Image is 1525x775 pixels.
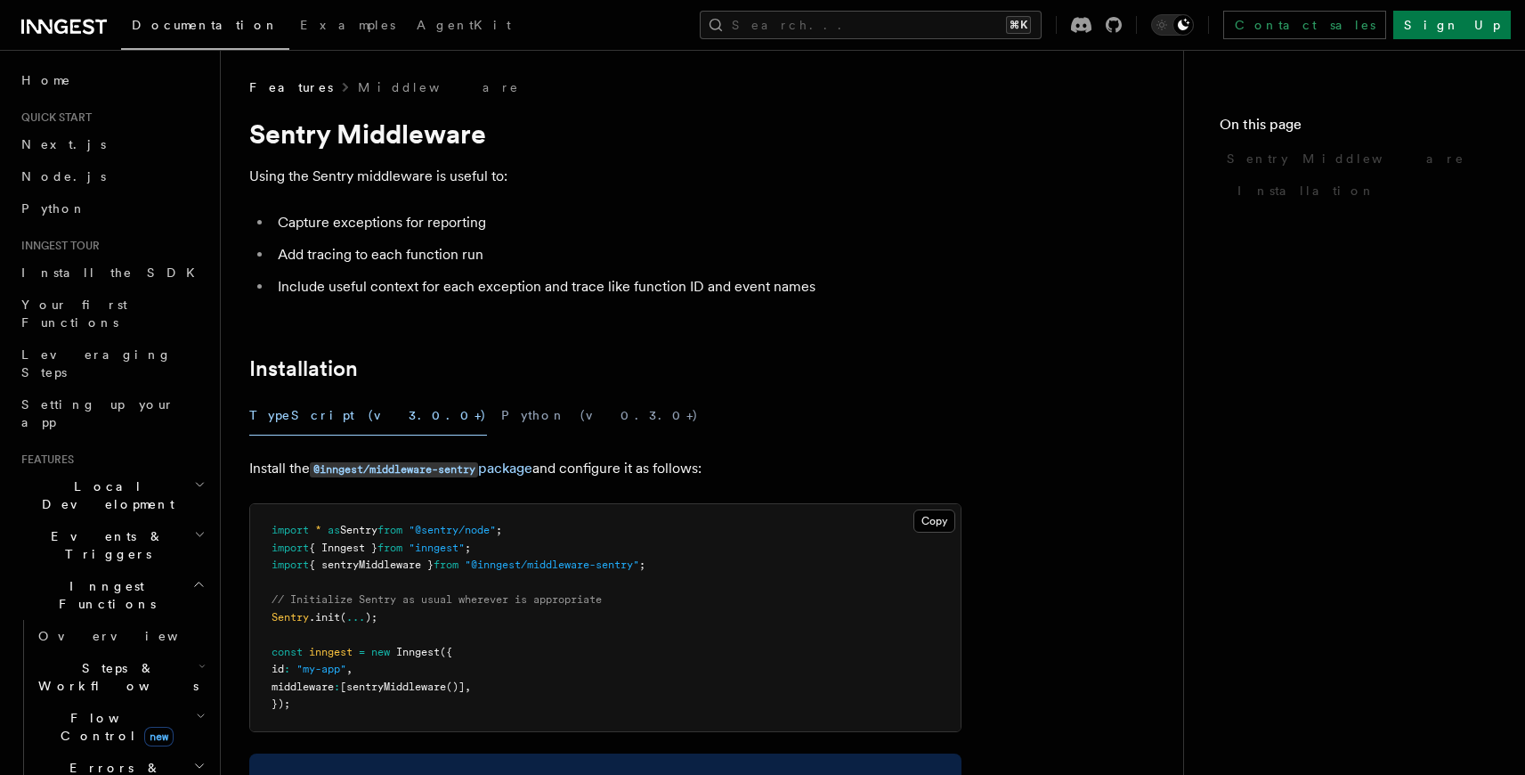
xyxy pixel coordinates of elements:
[14,527,194,563] span: Events & Triggers
[272,593,602,606] span: // Initialize Sentry as usual wherever is appropriate
[272,646,303,658] span: const
[14,477,194,513] span: Local Development
[346,611,365,624] span: ...
[31,702,209,752] button: Flow Controlnew
[1237,182,1375,200] span: Installation
[14,470,209,520] button: Local Development
[272,697,290,710] span: });
[340,681,346,693] span: [
[249,396,487,436] button: TypeScript (v3.0.0+)
[14,388,209,438] a: Setting up your app
[121,5,289,50] a: Documentation
[496,524,502,536] span: ;
[1220,114,1489,143] h4: On this page
[309,542,377,554] span: { Inngest }
[346,681,446,693] span: sentryMiddleware
[272,663,284,675] span: id
[310,460,532,477] a: @inngest/middleware-sentrypackage
[14,192,209,224] a: Python
[340,611,346,624] span: (
[440,646,452,658] span: ({
[272,681,334,693] span: middleware
[371,646,390,658] span: new
[309,646,353,658] span: inngest
[365,611,377,624] span: );
[289,5,406,48] a: Examples
[417,18,511,32] span: AgentKit
[409,524,496,536] span: "@sentry/node"
[1151,14,1194,36] button: Toggle dark mode
[465,542,471,554] span: ;
[14,570,209,620] button: Inngest Functions
[1223,11,1386,39] a: Contact sales
[14,520,209,570] button: Events & Triggers
[272,559,309,571] span: import
[465,681,471,693] span: ,
[913,510,955,533] button: Copy
[359,646,365,658] span: =
[21,169,106,184] span: Node.js
[21,265,206,280] span: Install the SDK
[272,611,309,624] span: Sentry
[272,274,961,299] li: Include useful context for each exception and trace like function ID and event names
[446,681,465,693] span: ()]
[1220,143,1489,175] a: Sentry Middleware
[284,663,290,675] span: :
[309,559,434,571] span: { sentryMiddleware }
[272,524,309,536] span: import
[38,629,222,643] span: Overview
[31,659,199,695] span: Steps & Workflows
[31,652,209,702] button: Steps & Workflows
[132,18,279,32] span: Documentation
[14,160,209,192] a: Node.js
[406,5,522,48] a: AgentKit
[249,78,333,96] span: Features
[300,18,395,32] span: Examples
[639,559,645,571] span: ;
[1230,175,1489,207] a: Installation
[396,646,440,658] span: Inngest
[14,257,209,289] a: Install the SDK
[14,110,92,125] span: Quick start
[700,11,1042,39] button: Search...⌘K
[310,462,478,477] code: @inngest/middleware-sentry
[14,453,74,467] span: Features
[296,663,346,675] span: "my-app"
[1006,16,1031,34] kbd: ⌘K
[21,71,71,89] span: Home
[21,298,127,330] span: Your first Functions
[501,396,699,436] button: Python (v0.3.0+)
[144,727,174,746] span: new
[1393,11,1511,39] a: Sign Up
[21,397,174,429] span: Setting up your app
[14,128,209,160] a: Next.js
[249,164,961,189] p: Using the Sentry middleware is useful to:
[14,339,209,388] a: Leveraging Steps
[21,347,172,379] span: Leveraging Steps
[328,524,340,536] span: as
[340,524,377,536] span: Sentry
[377,542,402,554] span: from
[1227,150,1464,167] span: Sentry Middleware
[377,524,402,536] span: from
[309,611,340,624] span: .init
[14,289,209,339] a: Your first Functions
[346,663,353,675] span: ,
[465,559,639,571] span: "@inngest/middleware-sentry"
[434,559,458,571] span: from
[31,709,196,745] span: Flow Control
[334,681,340,693] span: :
[409,542,465,554] span: "inngest"
[14,239,100,253] span: Inngest tour
[249,456,961,482] p: Install the and configure it as follows:
[272,210,961,235] li: Capture exceptions for reporting
[31,620,209,652] a: Overview
[14,64,209,96] a: Home
[272,542,309,554] span: import
[358,78,520,96] a: Middleware
[249,356,358,381] a: Installation
[21,137,106,151] span: Next.js
[249,118,961,150] h1: Sentry Middleware
[21,201,86,216] span: Python
[272,242,961,267] li: Add tracing to each function run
